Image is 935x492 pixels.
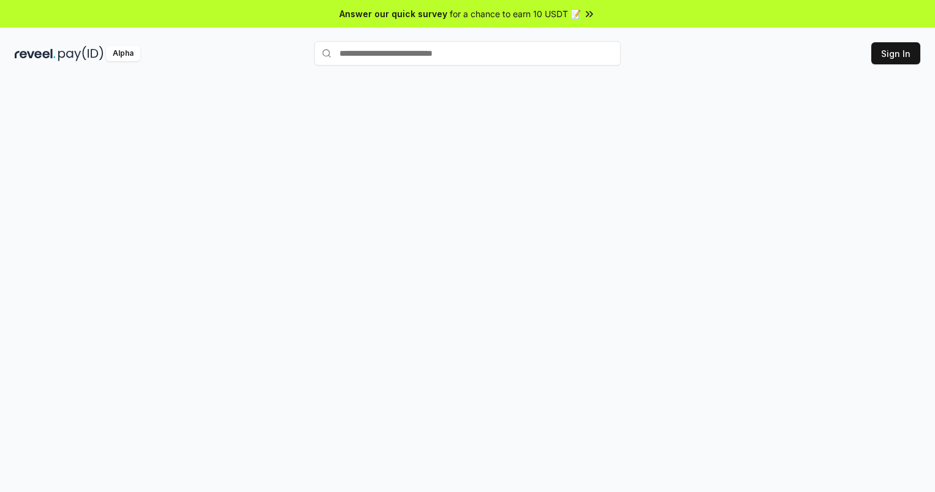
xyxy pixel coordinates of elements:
span: for a chance to earn 10 USDT 📝 [450,7,581,20]
img: reveel_dark [15,46,56,61]
span: Answer our quick survey [339,7,447,20]
div: Alpha [106,46,140,61]
button: Sign In [871,42,920,64]
img: pay_id [58,46,104,61]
